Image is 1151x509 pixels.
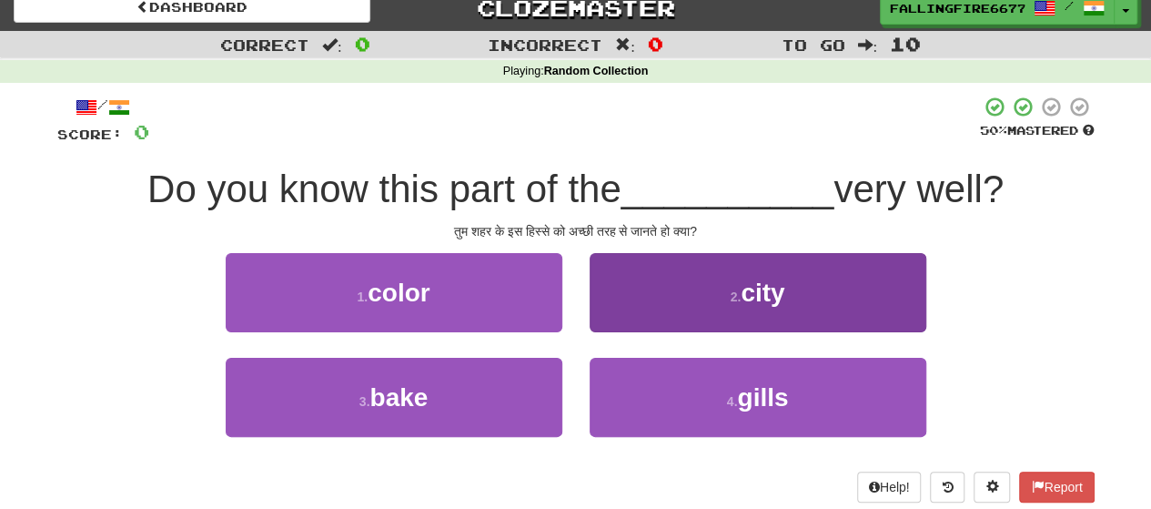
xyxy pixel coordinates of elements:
[857,37,877,53] span: :
[930,472,964,503] button: Round history (alt+y)
[648,33,663,55] span: 0
[833,168,1004,210] span: very well?
[57,96,149,118] div: /
[322,37,342,53] span: :
[57,127,123,142] span: Score:
[57,222,1095,240] div: तुम शहर के इस हिस्से को अच्छी तरह से जानते हो क्या?
[357,290,368,304] small: 1 .
[544,65,649,77] strong: Random Collection
[359,394,370,409] small: 3 .
[737,383,788,412] span: gills
[590,358,926,437] button: 4.gills
[134,120,149,143] span: 0
[857,472,922,503] button: Help!
[980,123,1095,139] div: Mastered
[621,168,834,210] span: __________
[226,358,562,437] button: 3.bake
[615,37,635,53] span: :
[488,36,602,54] span: Incorrect
[220,36,309,54] span: Correct
[727,394,738,409] small: 4 .
[781,36,844,54] span: To go
[226,253,562,332] button: 1.color
[369,383,428,412] span: bake
[980,123,1007,137] span: 50 %
[1019,472,1094,503] button: Report
[368,279,429,307] span: color
[355,33,370,55] span: 0
[731,290,742,304] small: 2 .
[147,168,621,210] span: Do you know this part of the
[590,253,926,332] button: 2.city
[741,279,784,307] span: city
[890,33,921,55] span: 10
